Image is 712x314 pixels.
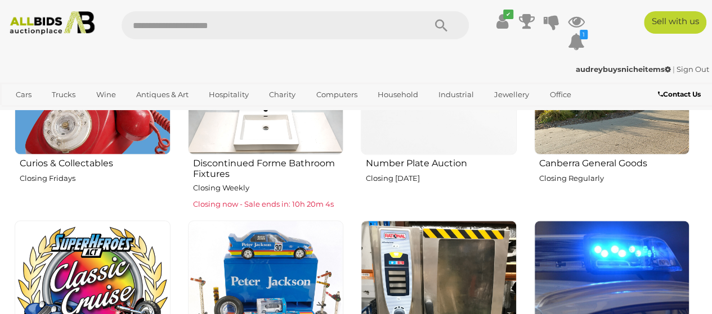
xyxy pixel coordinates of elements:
[580,30,588,39] i: 1
[487,85,536,104] a: Jewellery
[576,65,673,74] a: audreybuysnicheitems
[644,11,706,34] a: Sell with us
[308,85,364,104] a: Computers
[673,65,675,74] span: |
[366,156,517,169] h2: Number Plate Auction
[494,11,511,31] a: ✔
[576,65,671,74] strong: audreybuysnicheitems
[88,85,123,104] a: Wine
[366,171,517,184] p: Closing [DATE]
[193,156,344,178] h2: Discontinued Forme Bathroom Fixtures
[8,85,39,104] a: Cars
[413,11,469,39] button: Search
[20,156,171,169] h2: Curios & Collectables
[5,11,99,35] img: Allbids.com.au
[129,85,196,104] a: Antiques & Art
[539,156,690,169] h2: Canberra General Goods
[201,85,256,104] a: Hospitality
[542,85,578,104] a: Office
[8,104,46,122] a: Sports
[370,85,426,104] a: Household
[193,181,344,194] p: Closing Weekly
[44,85,83,104] a: Trucks
[503,10,513,19] i: ✔
[431,85,481,104] a: Industrial
[262,85,303,104] a: Charity
[539,171,690,184] p: Closing Regularly
[20,171,171,184] p: Closing Fridays
[52,104,146,122] a: [GEOGRAPHIC_DATA]
[658,88,704,101] a: Contact Us
[658,90,701,98] b: Contact Us
[677,65,709,74] a: Sign Out
[193,199,334,208] span: Closing now - Sale ends in: 10h 20m 4s
[568,31,585,52] a: 1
